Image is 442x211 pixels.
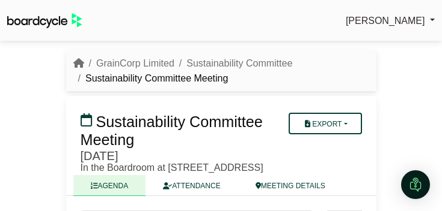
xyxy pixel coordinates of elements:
[73,175,146,196] a: AGENDA
[7,13,82,28] img: BoardcycleBlackGreen-aaafeed430059cb809a45853b8cf6d952af9d84e6e89e1f1685b34bfd5cb7d64.svg
[73,56,369,86] nav: breadcrumb
[346,13,435,29] a: [PERSON_NAME]
[238,175,343,196] a: MEETING DETAILS
[81,162,263,173] span: In the Boardroom at [STREET_ADDRESS]
[73,71,229,86] li: Sustainability Committee Meeting
[81,149,288,163] div: [DATE]
[289,113,361,134] button: Export
[96,58,174,68] a: GrainCorp Limited
[346,16,425,26] span: [PERSON_NAME]
[186,58,292,68] a: Sustainability Committee
[401,170,430,199] div: Open Intercom Messenger
[146,175,238,196] a: ATTENDANCE
[81,113,263,148] span: Sustainability Committee Meeting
